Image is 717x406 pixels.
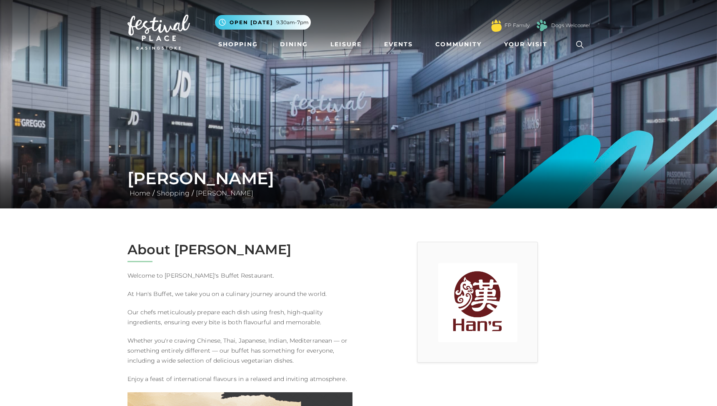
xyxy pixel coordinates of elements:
h2: About [PERSON_NAME] [127,242,352,258]
a: Events [381,37,416,52]
a: Dining [277,37,311,52]
h1: [PERSON_NAME] [127,168,590,188]
a: Community [432,37,485,52]
p: Enjoy a feast of international flavours in a relaxed and inviting atmosphere. [127,374,352,384]
a: Shopping [155,189,192,197]
a: FP Family [505,22,530,29]
a: Leisure [327,37,365,52]
div: / / [121,168,596,198]
img: Festival Place Logo [127,15,190,50]
span: Open [DATE] [230,19,273,26]
button: Open [DATE] 9.30am-7pm [215,15,311,30]
a: Your Visit [501,37,555,52]
a: Home [127,189,152,197]
p: Welcome to [PERSON_NAME]'s Buffet Restaurant. [127,271,352,281]
p: Our chefs meticulously prepare each dish using fresh, high-quality ingredients, ensuring every bi... [127,307,352,327]
span: Your Visit [504,40,547,49]
a: Dogs Welcome! [551,22,590,29]
span: 9.30am-7pm [276,19,309,26]
a: [PERSON_NAME] [194,189,255,197]
p: Whether you're craving Chinese, Thai, Japanese, Indian, Mediterranean — or something entirely dif... [127,336,352,366]
p: At Han's Buffet, we take you on a culinary journey around the world. [127,289,352,299]
a: Shopping [215,37,261,52]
